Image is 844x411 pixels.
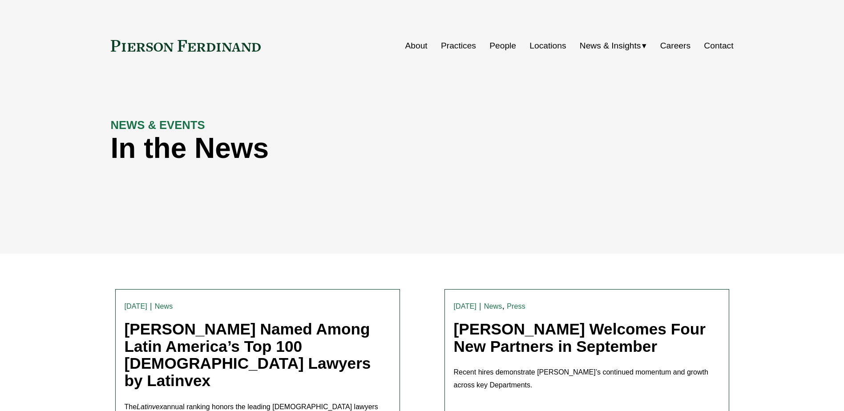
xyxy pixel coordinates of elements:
strong: NEWS & EVENTS [111,119,205,131]
time: [DATE] [454,303,477,310]
span: , [502,301,504,310]
a: [PERSON_NAME] Welcomes Four New Partners in September [454,320,706,355]
p: Recent hires demonstrate [PERSON_NAME]’s continued momentum and growth across key Departments. [454,366,720,392]
a: Practices [441,37,476,54]
span: News & Insights [580,38,641,54]
a: News [484,302,502,310]
a: News [155,302,173,310]
time: [DATE] [125,303,147,310]
h1: In the News [111,132,578,165]
a: Careers [660,37,691,54]
a: folder dropdown [580,37,647,54]
em: Latinvex [137,403,163,411]
a: About [405,37,428,54]
a: [PERSON_NAME] Named Among Latin America’s Top 100 [DEMOGRAPHIC_DATA] Lawyers by Latinvex [125,320,371,389]
a: Press [507,302,525,310]
a: People [489,37,516,54]
a: Contact [704,37,733,54]
a: Locations [529,37,566,54]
